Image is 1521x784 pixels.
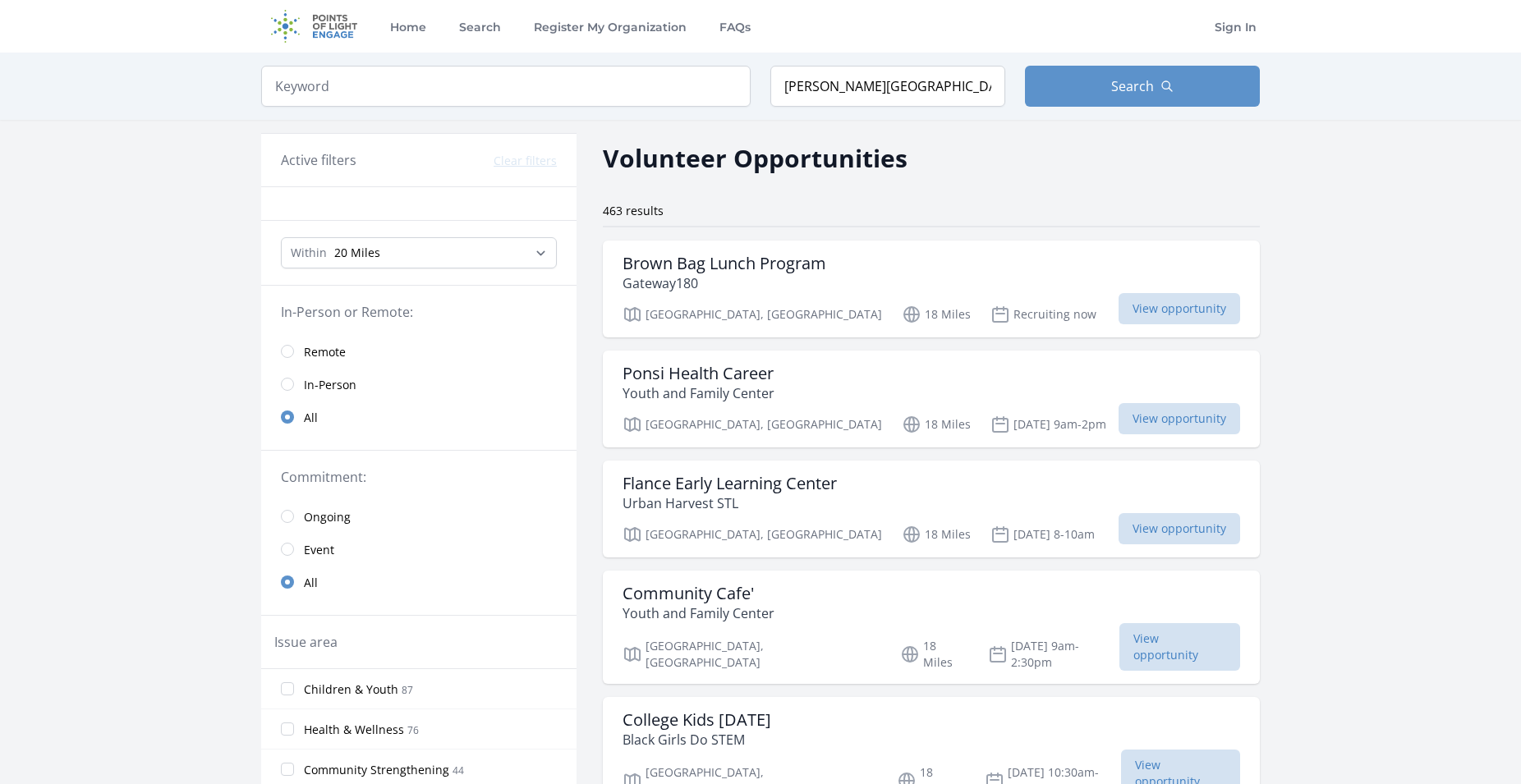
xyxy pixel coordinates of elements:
p: 18 Miles [902,525,971,544]
h3: Flance Early Learning Center [623,474,837,493]
span: Remote [304,344,346,360]
h3: College Kids [DATE] [623,710,771,730]
span: In-Person [304,377,356,393]
p: Youth and Family Center [623,383,774,403]
span: View opportunity [1119,623,1240,671]
input: Children & Youth 87 [281,682,294,695]
span: Children & Youth [304,681,398,698]
span: View opportunity [1119,403,1240,434]
legend: Commitment: [281,467,557,487]
p: [DATE] 8-10am [990,525,1095,544]
span: 463 results [603,203,664,218]
p: Gateway180 [623,273,826,293]
a: Event [261,533,577,566]
input: Location [770,66,1005,107]
p: 18 Miles [902,415,971,434]
input: Health & Wellness 76 [281,722,294,736]
legend: Issue area [274,632,338,652]
h2: Volunteer Opportunities [603,140,908,177]
p: Black Girls Do STEM [623,730,771,750]
p: [GEOGRAPHIC_DATA], [GEOGRAPHIC_DATA] [623,305,882,324]
span: Ongoing [304,509,351,525]
legend: In-Person or Remote: [281,302,557,322]
span: Health & Wellness [304,722,404,738]
a: Brown Bag Lunch Program Gateway180 [GEOGRAPHIC_DATA], [GEOGRAPHIC_DATA] 18 Miles Recruiting now V... [603,241,1260,337]
span: Search [1111,76,1154,96]
p: Youth and Family Center [623,603,774,623]
span: View opportunity [1119,293,1240,324]
span: 44 [453,763,464,777]
p: [GEOGRAPHIC_DATA], [GEOGRAPHIC_DATA] [623,415,882,434]
h3: Brown Bag Lunch Program [623,254,826,273]
p: 18 Miles [902,305,971,324]
span: Community Strengthening [304,762,449,778]
input: Community Strengthening 44 [281,763,294,776]
p: 18 Miles [900,638,968,671]
span: Event [304,542,334,558]
h3: Community Cafe' [623,584,774,603]
a: In-Person [261,368,577,401]
span: All [304,575,318,591]
a: Flance Early Learning Center Urban Harvest STL [GEOGRAPHIC_DATA], [GEOGRAPHIC_DATA] 18 Miles [DAT... [603,461,1260,557]
p: [GEOGRAPHIC_DATA], [GEOGRAPHIC_DATA] [623,638,880,671]
p: Urban Harvest STL [623,493,837,513]
a: All [261,401,577,433]
p: [GEOGRAPHIC_DATA], [GEOGRAPHIC_DATA] [623,525,882,544]
span: 87 [402,683,413,697]
a: Ponsi Health Career Youth and Family Center [GEOGRAPHIC_DATA], [GEOGRAPHIC_DATA] 18 Miles [DATE] ... [603,351,1260,447]
p: Recruiting now [990,305,1096,324]
select: Search Radius [281,237,557,268]
a: Community Cafe' Youth and Family Center [GEOGRAPHIC_DATA], [GEOGRAPHIC_DATA] 18 Miles [DATE] 9am-... [603,571,1260,684]
button: Search [1025,66,1260,107]
p: [DATE] 9am-2pm [990,415,1106,434]
h3: Active filters [281,150,356,170]
input: Keyword [261,66,751,107]
a: All [261,566,577,598]
span: All [304,410,318,426]
a: Ongoing [261,500,577,533]
h3: Ponsi Health Career [623,364,774,383]
button: Clear filters [494,153,557,169]
span: 76 [407,723,419,737]
span: View opportunity [1119,513,1240,544]
p: [DATE] 9am-2:30pm [988,638,1119,671]
a: Remote [261,335,577,368]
